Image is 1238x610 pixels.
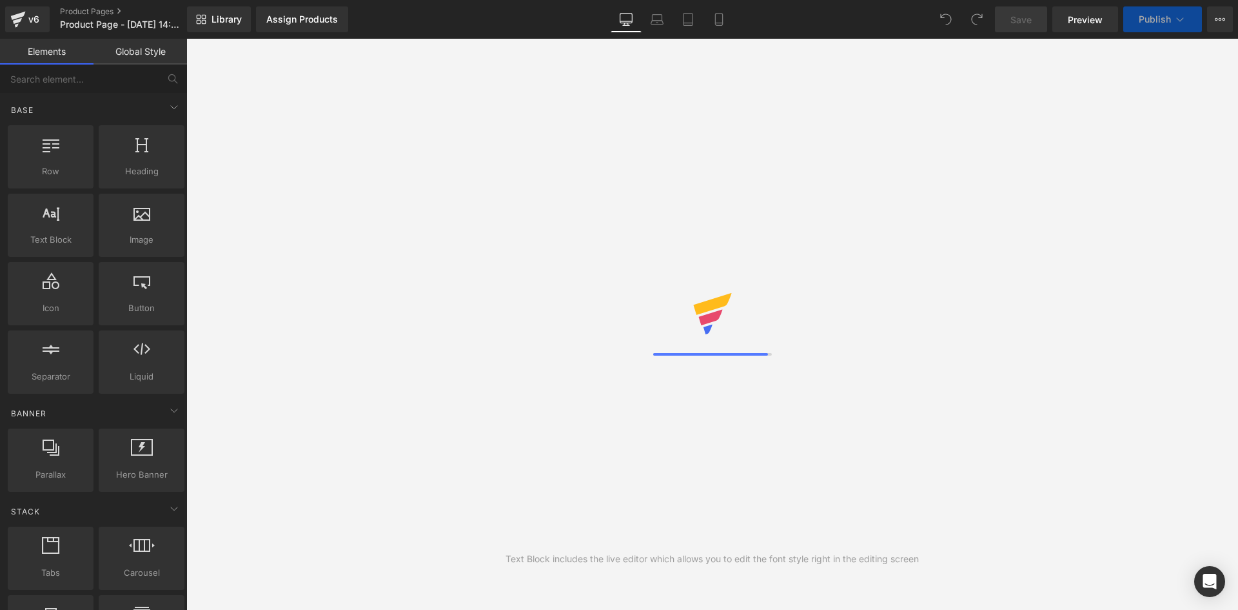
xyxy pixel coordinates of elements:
span: Base [10,104,35,116]
div: Assign Products [266,14,338,25]
a: Mobile [703,6,734,32]
a: Laptop [642,6,673,32]
a: New Library [187,6,251,32]
span: Product Page - [DATE] 14:27:32 [60,19,184,30]
span: Heading [103,165,181,178]
span: Carousel [103,566,181,580]
span: Parallax [12,468,90,482]
a: Global Style [93,39,187,65]
div: v6 [26,11,42,28]
span: Button [103,301,181,315]
button: Redo [964,6,990,32]
div: Text Block includes the live editor which allows you to edit the font style right in the editing ... [506,552,919,566]
span: Preview [1068,13,1103,26]
a: Desktop [611,6,642,32]
span: Liquid [103,370,181,383]
div: Open Intercom Messenger [1194,566,1225,597]
span: Hero Banner [103,468,181,482]
a: v6 [5,6,50,32]
span: Icon [12,301,90,315]
a: Product Pages [60,6,208,17]
a: Preview [1052,6,1118,32]
button: Undo [933,6,959,32]
span: Row [12,165,90,178]
span: Save [1010,13,1032,26]
span: Tabs [12,566,90,580]
span: Banner [10,407,48,420]
span: Stack [10,505,41,518]
span: Publish [1139,14,1171,25]
span: Library [211,14,242,25]
span: Separator [12,370,90,383]
a: Tablet [673,6,703,32]
button: More [1207,6,1233,32]
button: Publish [1123,6,1202,32]
span: Image [103,233,181,247]
span: Text Block [12,233,90,247]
